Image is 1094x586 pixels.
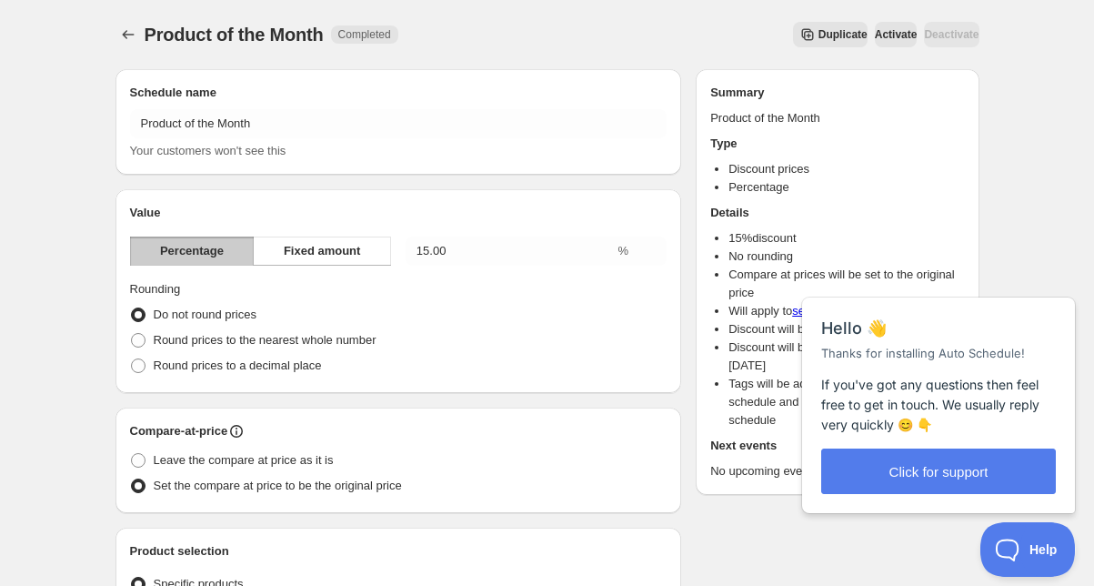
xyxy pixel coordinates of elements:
li: Compare at prices will be set to the original price [728,266,964,302]
li: Percentage [728,178,964,197]
span: Round prices to a decimal place [154,359,322,372]
span: Rounding [130,282,181,296]
p: No upcoming events [710,462,964,480]
span: Product of the Month [145,25,324,45]
span: Leave the compare at price as it is [154,453,334,467]
li: 15 % discount [728,229,964,248]
button: Fixed amount [253,237,390,266]
li: Discount prices [728,160,964,178]
h2: Type [710,135,964,153]
button: Percentage [130,237,255,266]
span: Fixed amount [284,242,361,260]
span: Percentage [160,242,224,260]
span: Activate [875,27,918,42]
li: Discount will be removed at 11:30 AM [DATE] [728,338,964,375]
span: Do not round prices [154,308,256,321]
span: % [618,244,629,258]
button: Secondary action label [793,22,868,47]
h2: Compare-at-price [130,422,228,440]
span: Completed [338,27,391,42]
p: Product of the Month [710,109,964,127]
iframe: Help Scout Beacon - Open [980,522,1076,577]
li: No rounding [728,248,964,266]
span: Round prices to the nearest whole number [154,333,376,347]
li: Will apply to [728,302,964,320]
span: Duplicate [818,27,868,42]
h2: Details [710,204,964,222]
li: Tags will be added at the start of the schedule and removed at the end of the schedule [728,375,964,429]
h2: Product selection [130,542,667,561]
h2: Value [130,204,667,222]
h2: Schedule name [130,84,667,102]
span: Your customers won't see this [130,144,286,157]
iframe: Help Scout Beacon - Messages and Notifications [793,252,1086,522]
h2: Next events [710,437,964,455]
button: Activate [875,22,918,47]
span: Set the compare at price to be the original price [154,479,402,492]
li: Discount will be applied at 12:21 PM [DATE] [728,320,964,338]
button: Schedules [115,22,141,47]
h2: Summary [710,84,964,102]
